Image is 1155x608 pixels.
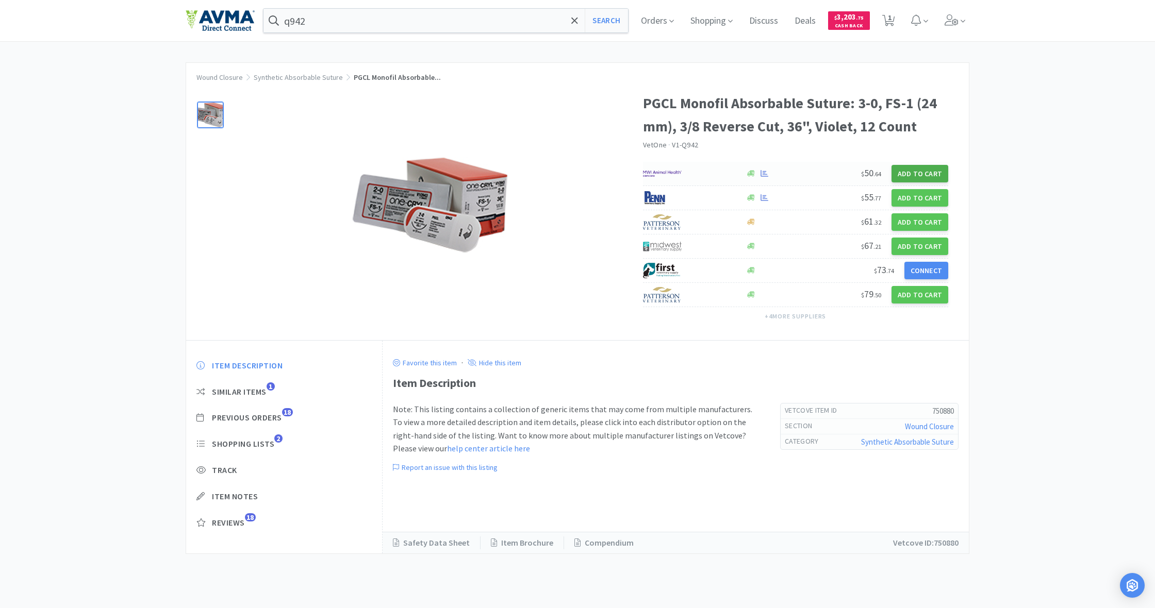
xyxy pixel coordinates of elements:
span: $ [834,14,837,21]
button: Add to Cart [892,238,948,255]
span: . 77 [873,194,881,202]
span: PGCL Monofil Absorbable... [354,73,441,82]
span: . 74 [886,267,894,275]
span: . 75 [856,14,864,21]
button: Add to Cart [892,286,948,303]
a: Safety Data Sheet [393,536,481,550]
span: . 50 [873,291,881,299]
img: 5e026dd63538482aa7b33dce1e815e12_6906.png [353,158,507,252]
button: +4more suppliers [760,309,831,324]
span: 79 [861,288,881,300]
span: Previous Orders [212,412,282,423]
a: Wound Closure [905,421,954,431]
span: . 32 [873,218,881,226]
span: $ [861,291,864,299]
img: 67d67680309e4a0bb49a5ff0391dcc42_6.png [643,263,682,278]
a: Synthetic Absorbable Suture [254,73,343,82]
span: $ [874,267,877,275]
a: help center article here [447,443,530,453]
h6: Category [785,436,827,447]
span: 18 [245,513,256,521]
span: 61 [861,215,881,227]
p: Report an issue with this listing [399,463,498,472]
span: V1-Q942 [672,140,698,149]
div: Open Intercom Messenger [1120,573,1145,598]
a: $3,203.75Cash Back [828,7,870,35]
div: · [461,356,463,369]
a: Wound Closure [196,73,243,82]
span: $ [861,194,864,202]
span: Similar Items [212,386,267,397]
a: Compendium [564,536,644,550]
span: Track [212,465,237,476]
span: $ [861,218,864,226]
span: 1 [267,382,275,391]
button: Add to Cart [892,213,948,231]
button: Connect [904,262,948,279]
span: 73 [874,264,894,276]
button: Add to Cart [892,189,948,207]
span: 3,203 [834,12,864,22]
span: 18 [282,408,293,416]
img: 4dd14cff54a648ac9e977f0c5da9bc2e_5.png [643,239,682,254]
span: VetOne [643,140,667,149]
span: · [668,140,670,149]
img: f5e969b455434c6296c6d81ef179fa71_3.png [643,214,682,230]
p: Favorite this item [400,358,457,367]
a: 1 [878,18,899,27]
span: $ [861,170,864,178]
p: Hide this item [476,358,521,367]
span: . 64 [873,170,881,178]
span: Item Description [212,360,283,371]
span: Shopping Lists [212,438,274,449]
img: f6b2451649754179b5b4e0c70c3f7cb0_2.png [643,166,682,181]
button: Add to Cart [892,165,948,182]
span: $ [861,243,864,250]
div: Item Description [393,374,959,392]
a: Deals [790,16,820,26]
a: Synthetic Absorbable Suture [861,437,954,447]
span: Reviews [212,517,245,528]
a: Item Brochure [481,536,564,550]
span: Cash Back [834,23,864,30]
span: . 21 [873,243,881,250]
span: Item Notes [212,491,258,502]
input: Search by item, sku, manufacturer, ingredient, size... [263,9,628,32]
span: 55 [861,191,881,203]
span: 2 [274,434,283,443]
h6: Vetcove Item Id [785,406,846,416]
p: Note: This listing contains a collection of generic items that may come from multiple manufacture... [393,403,760,455]
h6: Section [785,421,820,431]
button: Search [585,9,628,32]
a: Discuss [745,16,782,26]
span: 67 [861,240,881,251]
img: e4e33dab9f054f5782a47901c742baa9_102.png [186,10,255,31]
img: f5e969b455434c6296c6d81ef179fa71_3.png [643,287,682,302]
h1: PGCL Monofil Absorbable Suture: 3-0, FS-1 (24 mm), 3/8 Reverse Cut, 36", Violet, 12 Count [643,92,949,138]
span: 50 [861,167,881,179]
h5: 750880 [846,406,954,416]
img: e1133ece90fa4a959c5ae41b0808c578_9.png [643,190,682,206]
p: Vetcove ID: 750880 [893,536,959,550]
